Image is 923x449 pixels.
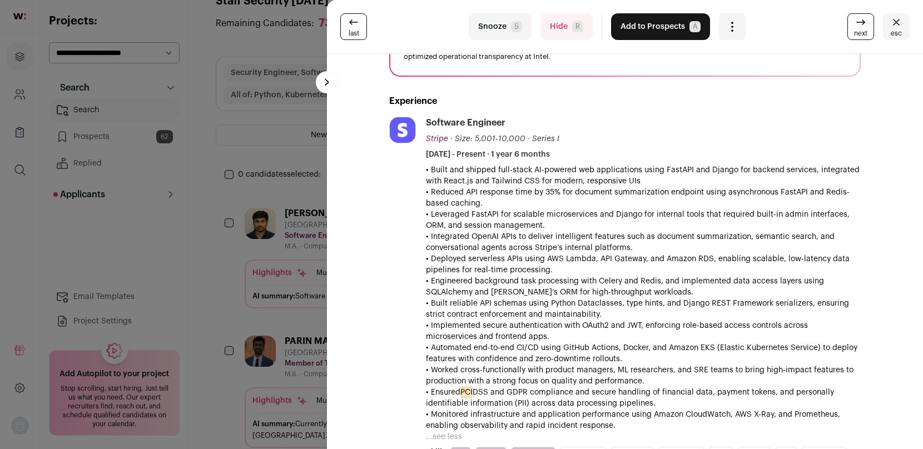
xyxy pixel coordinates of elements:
span: next [854,29,867,38]
button: SnoozeS [469,13,532,40]
span: · Size: 5,001-10,000 [450,135,525,143]
p: • Engineered background task processing with Celery and Redis, and implemented data access layers... [426,276,861,298]
span: · [528,133,530,144]
p: • Worked cross-functionally with product managers, ML researchers, and SRE teams to bring high-im... [426,365,861,387]
span: A [689,21,701,32]
p: • Automated end-to-end CI/CD using GitHub Actions, Docker, and Amazon EKS (Elastic Kubernetes Ser... [426,342,861,365]
p: • Built and shipped full-stack AI-powered web applications using FastAPI and Django for backend s... [426,164,861,187]
mark: PCI [460,386,473,398]
span: esc [891,29,902,38]
span: Series I [532,135,559,143]
p: • Implemented secure authentication with OAuth2 and JWT, enforcing role-based access controls acr... [426,320,861,342]
button: Add to ProspectsA [611,13,710,40]
p: • Deployed serverless APIs using AWS Lambda, API Gateway, and Amazon RDS, enabling scalable, low-... [426,253,861,276]
h2: Experience [389,94,861,108]
a: last [340,13,367,40]
span: last [349,29,359,38]
p: • Integrated OpenAI APIs to deliver intelligent features such as document summarization, semantic... [426,231,861,253]
span: Stripe [426,135,448,143]
p: • Leveraged FastAPI for scalable microservices and Django for internal tools that required built-... [426,209,861,231]
p: • Reduced API response time by 35% for document summarization endpoint using asynchronous FastAPI... [426,187,861,209]
button: Close [883,13,910,40]
p: • Built reliable API schemas using Python Dataclasses, type hints, and Django REST Framework seri... [426,298,861,320]
p: • Monitored infrastructure and application performance using Amazon CloudWatch, AWS X-Ray, and Pr... [426,409,861,431]
button: Open dropdown [719,13,746,40]
span: R [572,21,583,32]
span: [DATE] - Present · 1 year 6 months [426,149,550,160]
img: c29228e9d9ae75acbec9f97acea12ad61565c350f760a79d6eec3e18ba7081be.jpg [390,117,415,143]
div: Software Engineer [426,117,505,129]
button: HideR [540,13,593,40]
span: S [511,21,522,32]
a: next [847,13,874,40]
p: • Ensured DSS and GDPR compliance and secure handling of financial data, payment tokens, and pers... [426,387,861,409]
button: ...see less [426,431,462,442]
